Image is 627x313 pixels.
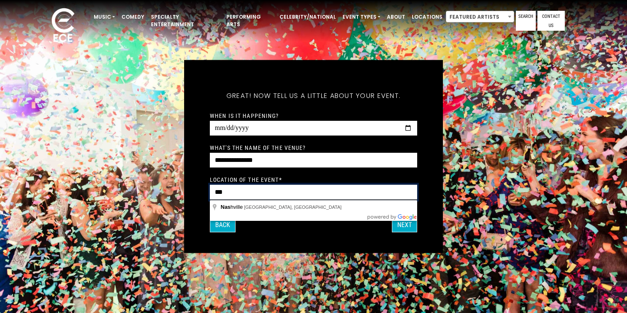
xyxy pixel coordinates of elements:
a: Comedy [118,10,148,24]
label: When is it happening? [210,112,279,120]
span: Nas [221,204,231,210]
a: Music [90,10,118,24]
a: Locations [408,10,446,24]
a: Specialty Entertainment [148,10,223,32]
button: Back [210,218,236,232]
a: Event Types [339,10,384,24]
span: Featured Artists [446,11,514,22]
a: Performing Arts [223,10,276,32]
h5: Great! Now tell us a little about your event. [210,81,417,111]
span: [GEOGRAPHIC_DATA], [GEOGRAPHIC_DATA] [244,205,341,210]
a: Search [516,11,536,31]
a: Contact Us [537,11,565,31]
span: Featured Artists [446,11,514,23]
label: What's the name of the venue? [210,144,306,152]
a: About [384,10,408,24]
span: hville [221,204,244,210]
button: Next [392,218,417,232]
img: ece_new_logo_whitev2-1.png [42,6,84,46]
a: Celebrity/National [276,10,339,24]
label: Location of the event [210,176,282,183]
